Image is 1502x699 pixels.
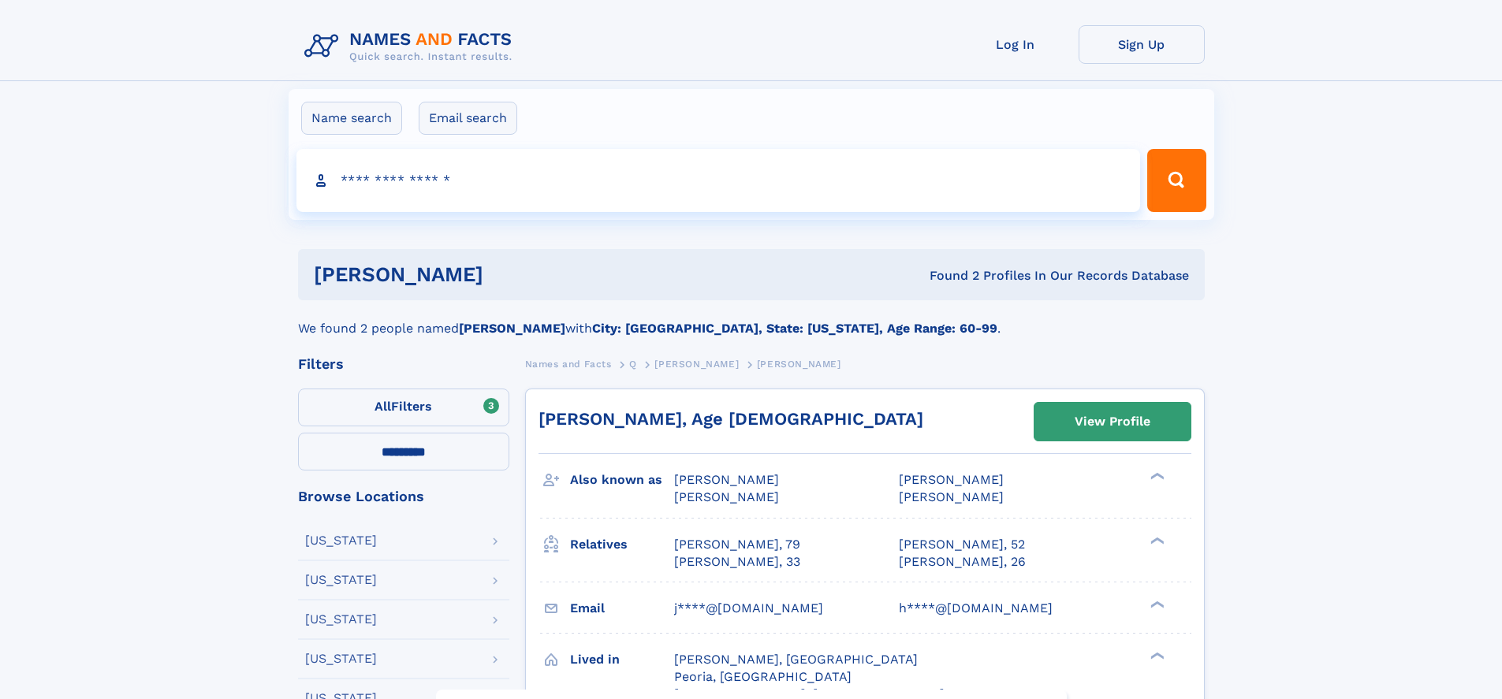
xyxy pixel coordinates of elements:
[1147,149,1206,212] button: Search Button
[674,536,800,553] a: [PERSON_NAME], 79
[375,399,391,414] span: All
[570,595,674,622] h3: Email
[674,669,852,684] span: Peoria, [GEOGRAPHIC_DATA]
[570,646,674,673] h3: Lived in
[301,102,402,135] label: Name search
[298,25,525,68] img: Logo Names and Facts
[1146,650,1165,660] div: ❯
[1146,599,1165,609] div: ❯
[1079,25,1205,64] a: Sign Up
[296,149,1141,212] input: search input
[1146,471,1165,481] div: ❯
[674,489,779,504] span: [PERSON_NAME]
[674,553,800,571] a: [PERSON_NAME], 33
[899,472,1004,487] span: [PERSON_NAME]
[298,489,509,504] div: Browse Locations
[298,389,509,426] label: Filters
[1034,403,1191,441] a: View Profile
[459,321,565,336] b: [PERSON_NAME]
[757,359,841,370] span: [PERSON_NAME]
[1075,403,1150,440] div: View Profile
[305,574,377,586] div: [US_STATE]
[1146,535,1165,545] div: ❯
[654,354,739,374] a: [PERSON_NAME]
[654,359,739,370] span: [PERSON_NAME]
[899,553,1026,571] a: [PERSON_NAME], 26
[629,359,637,370] span: Q
[305,534,377,547] div: [US_STATE]
[305,653,377,665] div: [US_STATE]
[525,354,612,374] a: Names and Facts
[592,321,997,336] b: City: [GEOGRAPHIC_DATA], State: [US_STATE], Age Range: 60-99
[419,102,517,135] label: Email search
[899,536,1025,553] a: [PERSON_NAME], 52
[539,409,923,429] a: [PERSON_NAME], Age [DEMOGRAPHIC_DATA]
[570,467,674,493] h3: Also known as
[570,531,674,558] h3: Relatives
[899,489,1004,504] span: [PERSON_NAME]
[674,472,779,487] span: [PERSON_NAME]
[314,265,706,284] h1: [PERSON_NAME]
[952,25,1079,64] a: Log In
[298,300,1205,338] div: We found 2 people named with .
[629,354,637,374] a: Q
[706,267,1189,284] div: Found 2 Profiles In Our Records Database
[298,357,509,371] div: Filters
[305,613,377,626] div: [US_STATE]
[674,652,918,667] span: [PERSON_NAME], [GEOGRAPHIC_DATA]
